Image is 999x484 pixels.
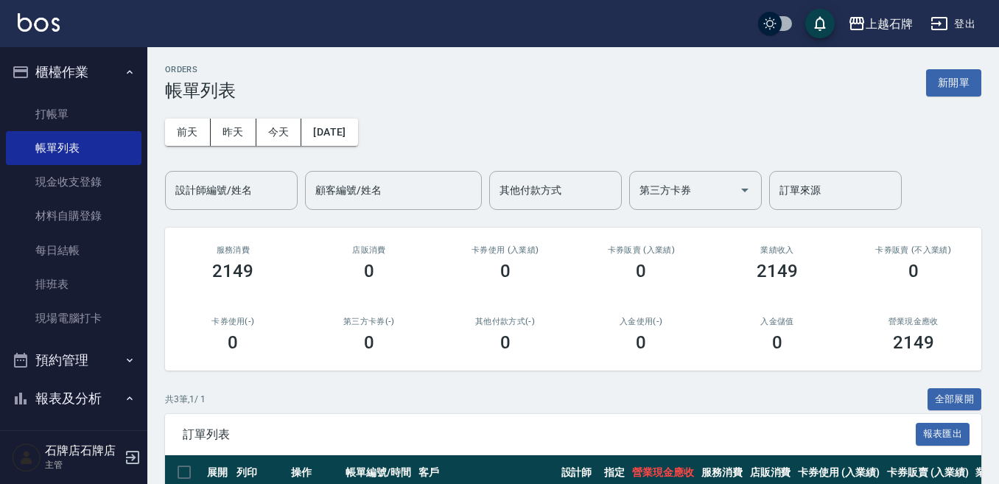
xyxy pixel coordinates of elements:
[772,332,782,353] h3: 0
[500,332,511,353] h3: 0
[591,245,692,255] h2: 卡券販賣 (入業績)
[6,379,141,418] button: 報表及分析
[727,245,828,255] h2: 業績收入
[319,317,420,326] h2: 第三方卡券(-)
[805,9,835,38] button: save
[6,423,141,457] a: 報表目錄
[6,199,141,233] a: 材料自購登錄
[925,10,981,38] button: 登出
[636,332,646,353] h3: 0
[212,261,253,281] h3: 2149
[6,53,141,91] button: 櫃檯作業
[319,245,420,255] h2: 店販消費
[18,13,60,32] img: Logo
[733,178,757,202] button: Open
[916,427,970,441] a: 報表匯出
[165,80,236,101] h3: 帳單列表
[926,75,981,89] a: 新開單
[301,119,357,146] button: [DATE]
[6,301,141,335] a: 現場電腦打卡
[916,423,970,446] button: 報表匯出
[165,65,236,74] h2: ORDERS
[636,261,646,281] h3: 0
[364,332,374,353] h3: 0
[6,341,141,379] button: 預約管理
[211,119,256,146] button: 昨天
[183,427,916,442] span: 訂單列表
[455,245,555,255] h2: 卡券使用 (入業績)
[591,317,692,326] h2: 入金使用(-)
[842,9,919,39] button: 上越石牌
[757,261,798,281] h3: 2149
[908,261,919,281] h3: 0
[165,393,206,406] p: 共 3 筆, 1 / 1
[727,317,828,326] h2: 入金儲值
[866,15,913,33] div: 上越石牌
[500,261,511,281] h3: 0
[228,332,238,353] h3: 0
[12,443,41,472] img: Person
[183,317,284,326] h2: 卡券使用(-)
[893,332,934,353] h3: 2149
[6,165,141,199] a: 現金收支登錄
[6,234,141,267] a: 每日結帳
[6,97,141,131] a: 打帳單
[256,119,302,146] button: 今天
[183,245,284,255] h3: 服務消費
[863,317,964,326] h2: 營業現金應收
[926,69,981,97] button: 新開單
[455,317,555,326] h2: 其他付款方式(-)
[364,261,374,281] h3: 0
[165,119,211,146] button: 前天
[928,388,982,411] button: 全部展開
[6,267,141,301] a: 排班表
[45,443,120,458] h5: 石牌店石牌店
[45,458,120,471] p: 主管
[863,245,964,255] h2: 卡券販賣 (不入業績)
[6,131,141,165] a: 帳單列表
